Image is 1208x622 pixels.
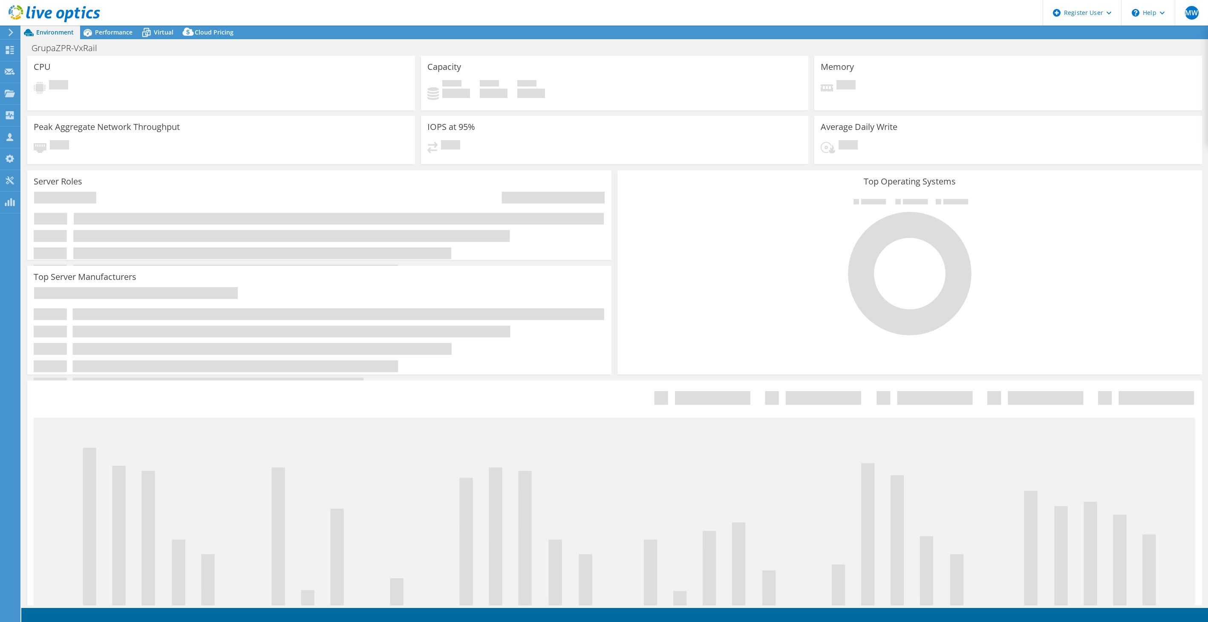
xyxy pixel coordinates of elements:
h1: GrupaZPR-VxRail [28,43,110,53]
span: Virtual [154,28,173,36]
span: Free [480,80,499,89]
span: Pending [836,80,856,92]
span: Pending [441,140,460,152]
h3: Peak Aggregate Network Throughput [34,122,180,132]
h3: Server Roles [34,177,82,186]
span: Pending [49,80,68,92]
span: Total [517,80,536,89]
h3: CPU [34,62,51,72]
h3: IOPS at 95% [427,122,475,132]
span: Pending [50,140,69,152]
span: Used [442,80,461,89]
h4: 0 GiB [480,89,507,98]
h4: 0 GiB [442,89,470,98]
span: Pending [839,140,858,152]
h3: Memory [821,62,854,72]
h3: Top Server Manufacturers [34,272,136,282]
span: Environment [36,28,74,36]
span: MW [1185,6,1199,20]
h3: Capacity [427,62,461,72]
span: Cloud Pricing [195,28,234,36]
h3: Average Daily Write [821,122,897,132]
h3: Top Operating Systems [624,177,1195,186]
h4: 0 GiB [517,89,545,98]
svg: \n [1132,9,1139,17]
span: Performance [95,28,133,36]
